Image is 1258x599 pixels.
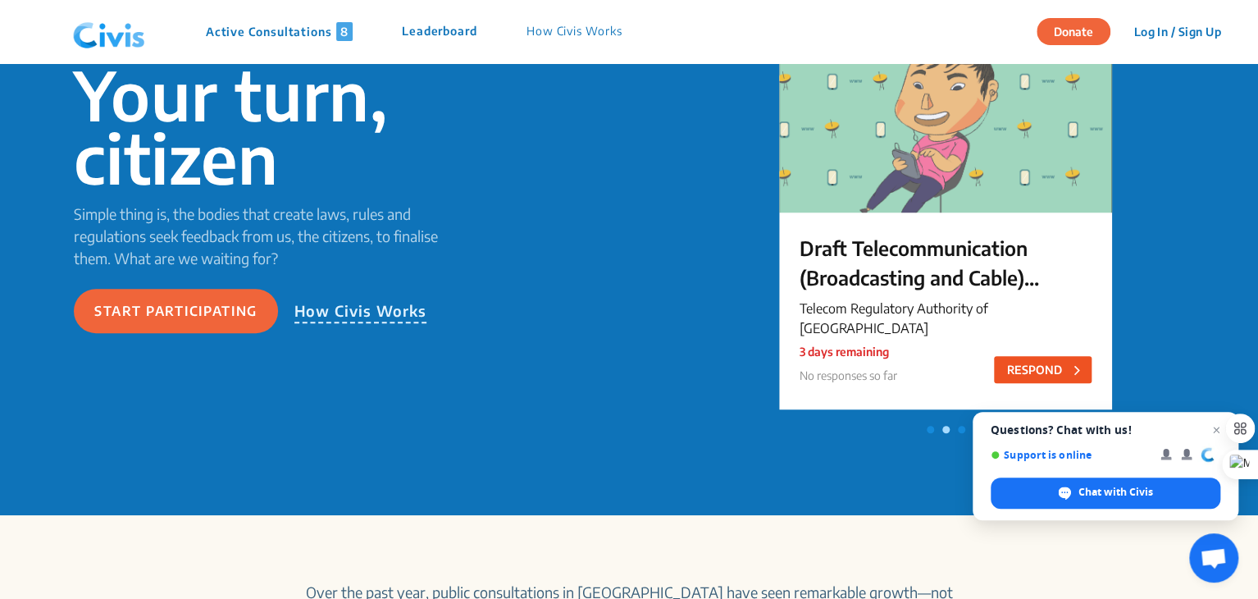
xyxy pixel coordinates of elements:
[66,7,152,57] img: navlogo.png
[800,299,1092,338] p: Telecom Regulatory Authority of [GEOGRAPHIC_DATA]
[1123,19,1232,44] button: Log In / Sign Up
[74,289,278,333] button: Start participating
[1078,485,1153,500] span: Chat with Civis
[991,449,1149,461] span: Support is online
[991,478,1220,509] div: Chat with Civis
[800,368,897,382] span: No responses so far
[1189,533,1238,583] div: Open chat
[800,343,897,360] p: 3 days remaining
[991,423,1220,437] span: Questions? Chat with us!
[206,22,353,41] p: Active Consultations
[779,7,1112,418] a: Draft Telecommunication (Broadcasting and Cable) Services Interconnection (Addressable Systems) (...
[1206,420,1226,440] span: Close chat
[1037,22,1123,39] a: Donate
[336,22,353,41] span: 8
[800,233,1092,292] p: Draft Telecommunication (Broadcasting and Cable) Services Interconnection (Addressable Systems) (...
[526,22,622,41] p: How Civis Works
[402,22,477,41] p: Leaderboard
[994,356,1092,383] button: RESPOND
[74,63,463,190] p: Your turn, citizen
[1037,18,1110,45] button: Donate
[294,299,427,323] p: How Civis Works
[74,203,463,269] p: Simple thing is, the bodies that create laws, rules and regulations seek feedback from us, the ci...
